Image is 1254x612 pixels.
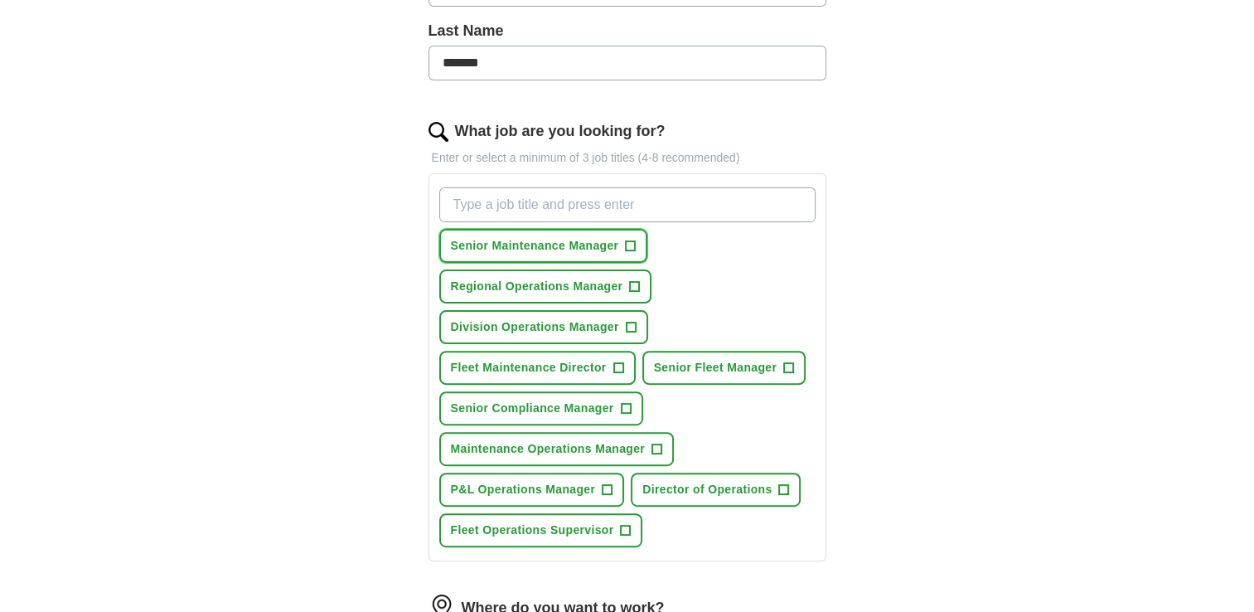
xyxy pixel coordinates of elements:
label: What job are you looking for? [455,120,666,143]
label: Last Name [428,20,826,42]
span: Senior Maintenance Manager [451,237,619,255]
span: Regional Operations Manager [451,278,623,295]
button: Senior Compliance Manager [439,391,643,425]
button: Maintenance Operations Manager [439,432,675,466]
span: P&L Operations Manager [451,481,596,498]
span: Fleet Operations Supervisor [451,522,614,539]
button: Director of Operations [631,473,801,507]
span: Fleet Maintenance Director [451,359,607,376]
input: Type a job title and press enter [439,187,816,222]
span: Maintenance Operations Manager [451,440,646,458]
button: Regional Operations Manager [439,270,652,304]
button: Fleet Operations Supervisor [439,513,643,547]
button: P&L Operations Manager [439,473,625,507]
span: Senior Fleet Manager [654,359,777,376]
span: Division Operations Manager [451,318,619,336]
img: search.png [428,122,448,142]
span: Director of Operations [642,481,772,498]
button: Fleet Maintenance Director [439,351,636,385]
span: Senior Compliance Manager [451,400,614,417]
button: Division Operations Manager [439,310,648,344]
p: Enter or select a minimum of 3 job titles (4-8 recommended) [428,149,826,167]
button: Senior Maintenance Manager [439,229,648,263]
button: Senior Fleet Manager [642,351,806,385]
